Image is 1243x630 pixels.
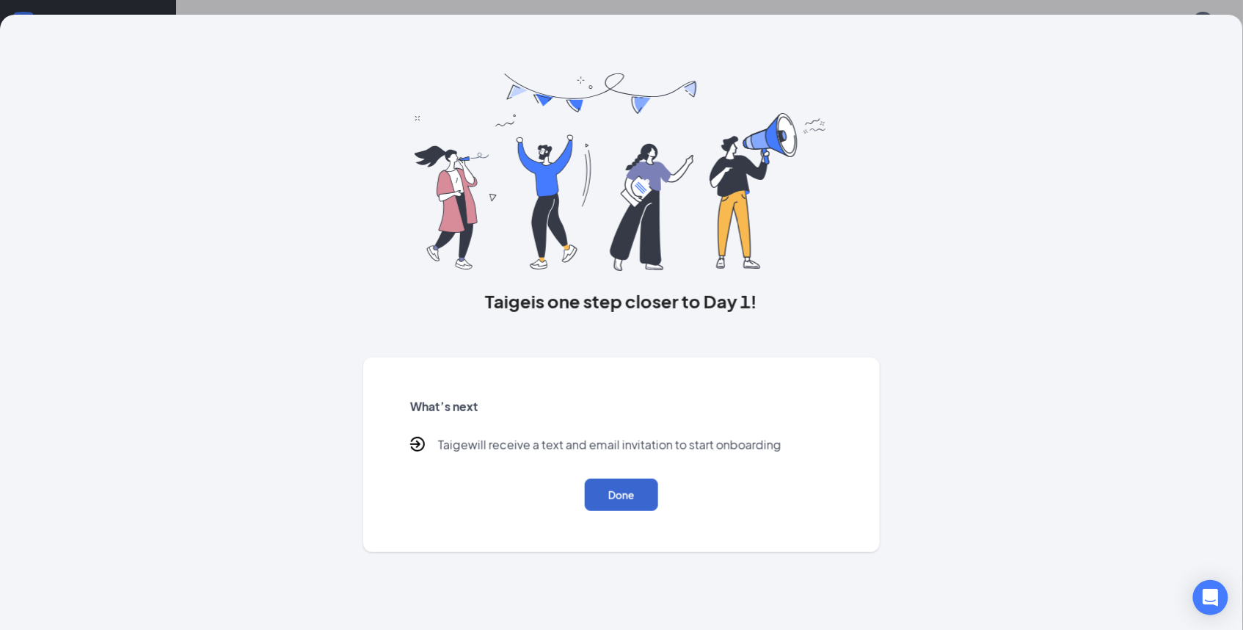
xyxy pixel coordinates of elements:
[438,437,781,455] p: Taige will receive a text and email invitation to start onboarding
[1193,580,1228,615] div: Open Intercom Messenger
[363,289,880,314] h3: Taige is one step closer to Day 1!
[415,73,828,271] img: you are all set
[585,479,658,511] button: Done
[410,399,833,415] h5: What’s next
